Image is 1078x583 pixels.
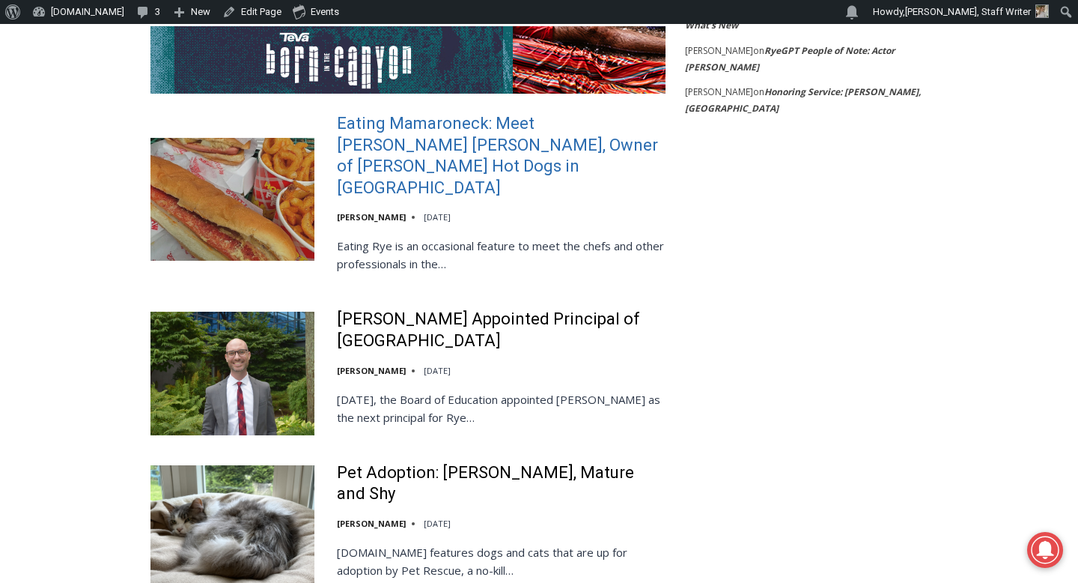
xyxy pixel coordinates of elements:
p: Eating Rye is an occasional feature to meet the chefs and other professionals in the… [337,237,666,273]
footer: on [685,84,931,116]
img: (PHOTO: MyRye.com Summer 2023 intern Beatrice Larzul.) [1035,4,1049,18]
div: Book [PERSON_NAME]'s Good Humor for Your Drive by Birthday [98,19,370,48]
span: [PERSON_NAME] [685,85,753,98]
a: Honoring Service: [PERSON_NAME], [GEOGRAPHIC_DATA] [685,85,921,115]
span: Intern @ [DOMAIN_NAME] [392,149,694,183]
a: Pet Adoption: [PERSON_NAME], Mature and Shy [337,462,666,505]
p: [DATE], the Board of Education appointed [PERSON_NAME] as the next principal for Rye… [337,390,666,426]
a: [PERSON_NAME] [337,365,406,376]
a: [PERSON_NAME] [337,211,406,223]
a: [PERSON_NAME] [337,518,406,529]
span: [PERSON_NAME] [685,44,753,57]
a: RyeGPT People of Note: Actor [PERSON_NAME] [685,44,895,73]
img: Eating Mamaroneck: Meet Gene Christian Baca, Owner of Walter’s Hot Dogs in Mamaroneck [150,138,314,261]
span: [PERSON_NAME], Staff Writer [905,6,1031,17]
footer: on [685,43,931,75]
a: Intern @ [DOMAIN_NAME] [360,145,725,187]
time: [DATE] [424,518,451,529]
time: [DATE] [424,211,451,223]
a: Open Tues. - Sun. [PHONE_NUMBER] [1,151,150,187]
h4: Book [PERSON_NAME]'s Good Humor for Your Event [456,16,521,58]
p: [DOMAIN_NAME] features dogs and cats that are up for adoption by Pet Rescue, a no-kill… [337,543,666,579]
a: Eating Mamaroneck: Meet [PERSON_NAME] [PERSON_NAME], Owner of [PERSON_NAME] Hot Dogs in [GEOGRAPH... [337,113,666,199]
span: Open Tues. - Sun. [PHONE_NUMBER] [4,154,147,211]
img: s_800_d653096d-cda9-4b24-94f4-9ae0c7afa054.jpeg [362,1,452,68]
a: Book [PERSON_NAME]'s Good Humor for Your Event [445,4,540,68]
a: [PERSON_NAME] Appointed Principal of [GEOGRAPHIC_DATA] [337,309,666,351]
div: "We would have speakers with experience in local journalism speak to us about their experiences a... [378,1,707,145]
div: "...watching a master [PERSON_NAME] chef prepare an omakase meal is fascinating dinner theater an... [154,94,220,179]
img: Nick Clair Appointed Principal of Rye Middle School [150,312,314,435]
time: [DATE] [424,365,451,376]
